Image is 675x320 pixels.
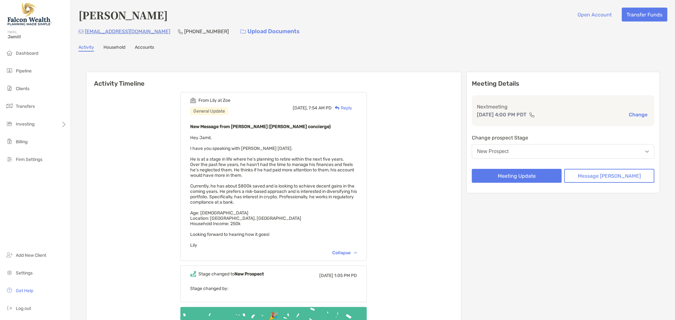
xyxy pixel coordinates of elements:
[332,250,357,255] div: Collapse
[6,120,13,127] img: investing icon
[16,139,28,145] span: Billing
[190,124,331,129] b: New Message from [PERSON_NAME] ([PERSON_NAME] concierge)
[472,134,654,142] p: Change prospect Stage
[85,28,170,35] p: [EMAIL_ADDRESS][DOMAIN_NAME]
[335,106,340,110] img: Reply icon
[78,30,84,34] img: Email Icon
[573,8,617,22] button: Open Account
[190,107,228,115] div: General Update
[8,3,52,25] img: Falcon Wealth Planning Logo
[16,288,33,293] span: Get Help
[241,29,246,34] img: button icon
[334,273,357,278] span: 1:05 PM PD
[16,68,32,74] span: Pipeline
[8,34,67,40] span: Jamil!
[86,72,461,87] h6: Activity Timeline
[477,149,509,154] div: New Prospect
[190,285,357,292] p: Stage changed by:
[135,45,154,52] a: Accounts
[78,8,168,22] h4: [PERSON_NAME]
[198,98,230,103] div: From Lily at Zoe
[184,28,229,35] p: [PHONE_NUMBER]
[529,112,535,117] img: communication type
[103,45,125,52] a: Household
[16,157,42,162] span: Firm Settings
[472,80,654,88] p: Meeting Details
[477,111,527,119] p: [DATE] 4:00 PM PDT
[309,105,332,111] span: 7:54 AM PD
[354,252,357,254] img: Chevron icon
[472,169,562,183] button: Meeting Update
[6,286,13,294] img: get-help icon
[332,105,352,111] div: Reply
[6,269,13,276] img: settings icon
[6,138,13,145] img: billing icon
[293,105,308,111] span: [DATE],
[234,271,264,277] b: New Prospect
[16,104,35,109] span: Transfers
[319,273,333,278] span: [DATE]
[6,251,13,259] img: add_new_client icon
[16,86,29,91] span: Clients
[236,25,304,38] a: Upload Documents
[16,253,46,258] span: Add New Client
[16,121,34,127] span: Investing
[627,111,649,118] button: Change
[6,304,13,312] img: logout icon
[6,49,13,57] img: dashboard icon
[190,97,196,103] img: Event icon
[6,67,13,74] img: pipeline icon
[6,102,13,110] img: transfers icon
[6,84,13,92] img: clients icon
[472,144,654,159] button: New Prospect
[190,135,357,248] span: Hey Jamil, I have you speaking with [PERSON_NAME] [DATE]. He is at a stage in life where he’s pla...
[78,45,94,52] a: Activity
[564,169,654,183] button: Message [PERSON_NAME]
[6,155,13,163] img: firm-settings icon
[190,271,196,277] img: Event icon
[645,151,649,153] img: Open dropdown arrow
[16,51,38,56] span: Dashboard
[477,103,649,111] p: Next meeting
[178,29,183,34] img: Phone Icon
[198,271,264,277] div: Stage changed to
[622,8,667,22] button: Transfer Funds
[16,270,33,276] span: Settings
[16,306,31,311] span: Log out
